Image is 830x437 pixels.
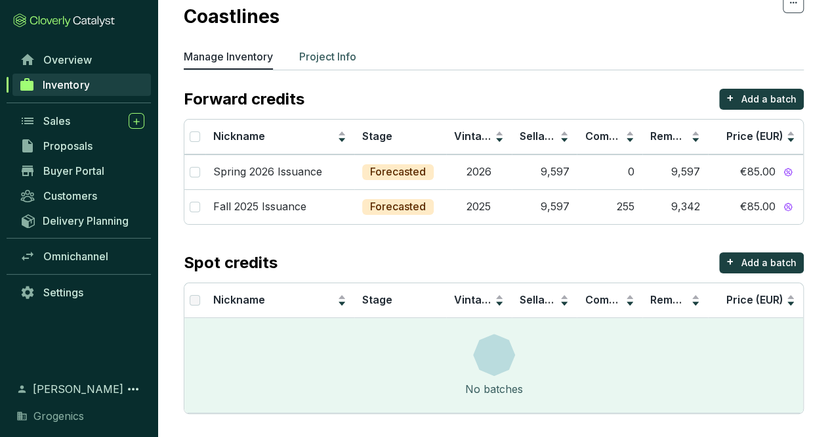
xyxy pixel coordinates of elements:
[299,49,356,64] p: Project Info
[740,200,776,214] span: €85.00
[512,189,577,224] td: 9,597
[726,293,783,306] span: Price (EUR)
[43,78,89,91] span: Inventory
[12,74,151,96] a: Inventory
[520,129,560,143] span: Sellable
[184,49,273,64] p: Manage Inventory
[33,381,123,397] span: [PERSON_NAME]
[740,165,776,179] span: €85.00
[726,252,734,271] p: +
[577,154,642,189] td: 0
[719,252,804,273] button: +Add a batch
[184,89,304,110] p: Forward credits
[585,129,641,143] span: Committed
[13,110,151,132] a: Sales
[13,281,151,304] a: Settings
[362,129,392,143] span: Stage
[446,154,512,189] td: 2026
[642,154,708,189] td: 9,597
[446,189,512,224] td: 2025
[512,154,577,189] td: 9,597
[719,89,804,110] button: +Add a batch
[43,53,92,66] span: Overview
[213,129,265,143] span: Nickname
[184,252,278,273] p: Spot credits
[213,293,265,306] span: Nickname
[43,189,97,202] span: Customers
[33,408,84,424] span: Grogenics
[13,49,151,71] a: Overview
[726,89,734,107] p: +
[43,250,108,263] span: Omnichannel
[370,200,426,214] p: Forecasted
[465,381,523,397] div: No batches
[354,120,446,154] th: Stage
[650,293,704,306] span: Remaining
[585,293,641,306] span: Committed
[741,256,797,269] p: Add a batch
[13,160,151,182] a: Buyer Portal
[354,283,446,318] th: Stage
[13,210,151,231] a: Delivery Planning
[577,189,642,224] td: 255
[726,129,783,143] span: Price (EUR)
[13,245,151,267] a: Omnichannel
[213,165,322,179] p: Spring 2026 Issuance
[362,293,392,306] span: Stage
[520,293,560,306] span: Sellable
[213,200,306,214] p: Fall 2025 Issuance
[43,139,93,152] span: Proposals
[642,189,708,224] td: 9,342
[43,286,83,299] span: Settings
[370,165,426,179] p: Forecasted
[741,93,797,106] p: Add a batch
[43,214,129,227] span: Delivery Planning
[454,129,495,143] span: Vintage
[650,129,704,143] span: Remaining
[13,185,151,207] a: Customers
[43,114,70,127] span: Sales
[43,164,104,177] span: Buyer Portal
[454,293,495,306] span: Vintage
[13,135,151,157] a: Proposals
